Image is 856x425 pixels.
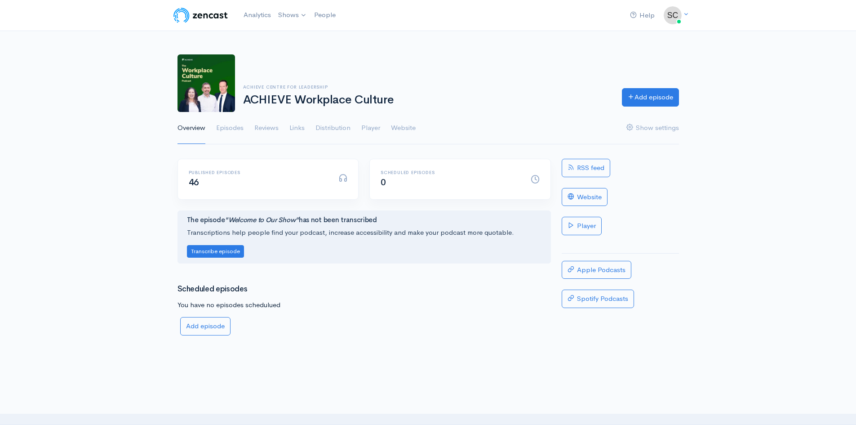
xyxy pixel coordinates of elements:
a: RSS feed [562,159,610,177]
a: Spotify Podcasts [562,290,634,308]
a: Add episode [180,317,231,336]
h3: Scheduled episodes [177,285,551,294]
h6: Published episodes [189,170,328,175]
a: Reviews [254,112,279,144]
p: Transcriptions help people find your podcast, increase accessibility and make your podcast more q... [187,228,541,238]
a: Website [391,112,416,144]
a: People [310,5,339,25]
a: Help [626,6,658,25]
a: Show settings [626,112,679,144]
p: You have no episodes schedulued [177,300,551,310]
a: Shows [275,5,310,25]
a: Add episode [622,88,679,107]
a: Transcribe episode [187,246,244,255]
a: Episodes [216,112,244,144]
img: ZenCast Logo [172,6,229,24]
i: "Welcome to Our Show" [225,215,299,224]
button: Transcribe episode [187,245,244,258]
span: 0 [381,177,386,188]
h4: The episode has not been transcribed [187,216,541,224]
a: Player [361,112,380,144]
img: ... [664,6,682,24]
a: Overview [177,112,205,144]
a: Website [562,188,608,206]
a: Distribution [315,112,350,144]
h6: ACHIEVE Centre for Leadership [243,85,611,89]
h1: ACHIEVE Workplace Culture [243,94,611,107]
a: Apple Podcasts [562,261,631,279]
a: Links [289,112,305,144]
a: Analytics [240,5,275,25]
span: 46 [189,177,199,188]
iframe: gist-messenger-bubble-iframe [825,394,847,416]
h6: Scheduled episodes [381,170,520,175]
a: Player [562,217,602,235]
